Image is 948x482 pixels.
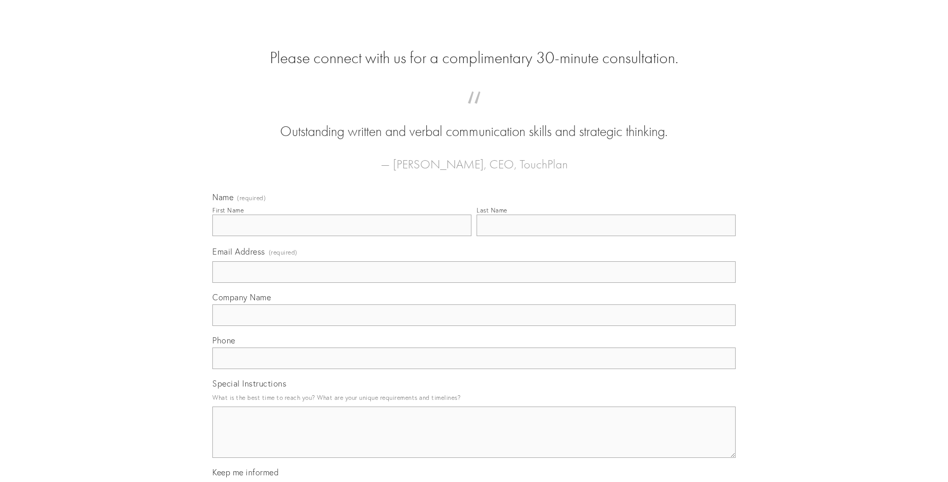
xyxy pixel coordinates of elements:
span: Keep me informed [212,467,279,477]
span: (required) [237,195,266,201]
span: Name [212,192,233,202]
span: Phone [212,335,235,345]
div: First Name [212,206,244,214]
span: Email Address [212,246,265,257]
span: “ [229,102,719,122]
span: (required) [269,245,298,259]
p: What is the best time to reach you? What are your unique requirements and timelines? [212,391,736,404]
h2: Please connect with us for a complimentary 30-minute consultation. [212,48,736,68]
figcaption: — [PERSON_NAME], CEO, TouchPlan [229,142,719,175]
span: Special Instructions [212,378,286,389]
blockquote: Outstanding written and verbal communication skills and strategic thinking. [229,102,719,142]
div: Last Name [477,206,507,214]
span: Company Name [212,292,271,302]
